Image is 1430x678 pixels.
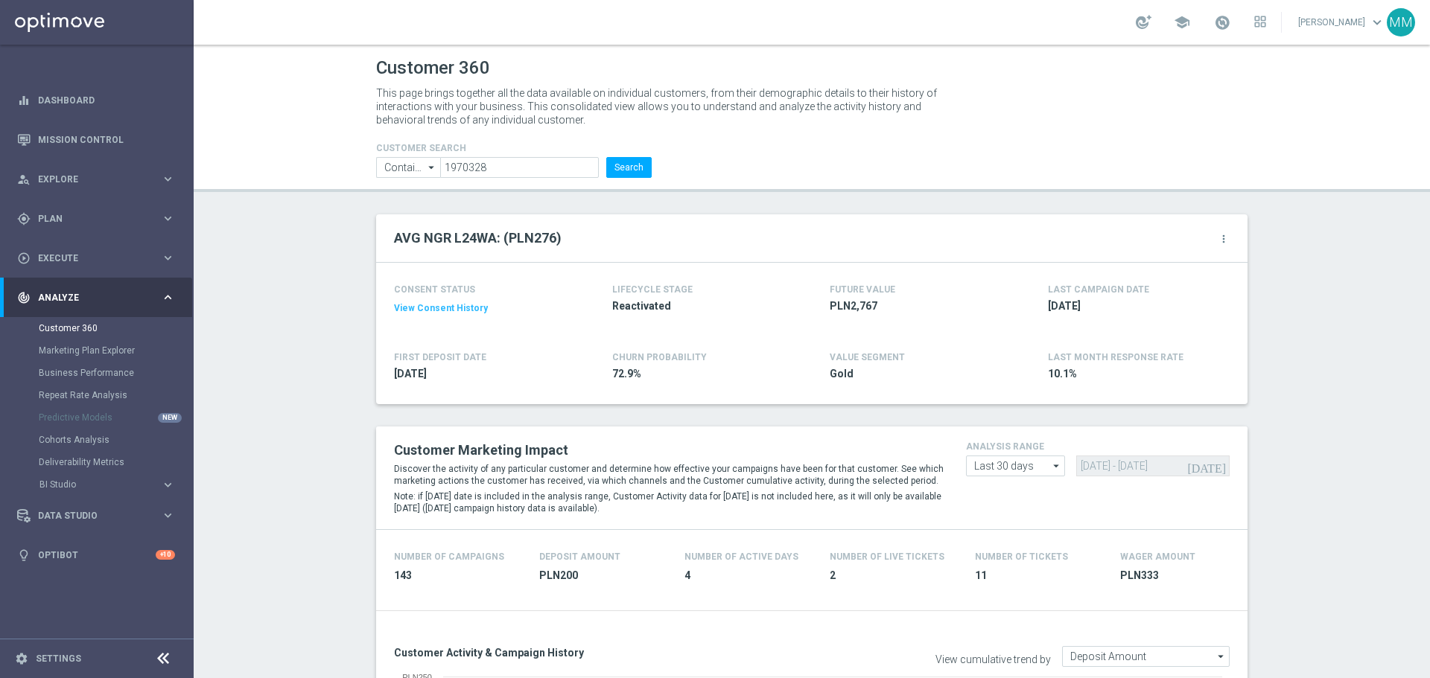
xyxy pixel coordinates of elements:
[39,480,161,489] div: BI Studio
[376,57,1248,79] h1: Customer 360
[17,212,161,226] div: Plan
[38,254,161,263] span: Execute
[17,80,175,120] div: Dashboard
[17,549,31,562] i: lightbulb
[394,229,562,247] h2: AVG NGR L24WA: (PLN276)
[830,367,1004,381] span: Gold
[17,173,161,186] div: Explore
[539,551,620,562] h4: Deposit Amount
[39,473,192,496] div: BI Studio
[394,490,944,514] p: Note: if [DATE] date is included in the analysis range, Customer Activity data for [DATE] is not ...
[16,549,176,561] button: lightbulb Optibot +10
[830,551,944,562] h4: Number Of Live Tickets
[161,478,175,492] i: keyboard_arrow_right
[612,352,707,362] span: CHURN PROBABILITY
[1120,569,1248,583] span: PLN333
[161,251,175,265] i: keyboard_arrow_right
[975,551,1068,562] h4: Number Of Tickets
[39,456,155,468] a: Deliverability Metrics
[16,292,176,304] button: track_changes Analyze keyboard_arrow_right
[39,434,155,446] a: Cohorts Analysis
[39,406,192,429] div: Predictive Models
[966,455,1065,476] input: analysis range
[1048,299,1222,313] span: 2025-09-01
[1387,8,1415,36] div: MM
[1048,352,1183,362] span: LAST MONTH RESPONSE RATE
[376,86,950,127] p: This page brings together all the data available on individual customers, from their demographic ...
[684,551,798,562] h4: Number of Active Days
[17,291,161,304] div: Analyze
[39,429,192,451] div: Cohorts Analysis
[394,463,944,487] p: Discover the activity of any particular customer and determine how effective your campaigns have ...
[39,384,192,406] div: Repeat Rate Analysis
[17,252,31,265] i: play_circle_outline
[16,252,176,264] button: play_circle_outline Execute keyboard_arrow_right
[161,290,175,304] i: keyboard_arrow_right
[394,284,568,295] h4: CONSENT STATUS
[39,317,192,339] div: Customer 360
[161,172,175,186] i: keyboard_arrow_right
[17,509,161,522] div: Data Studio
[376,157,440,178] input: Contains
[394,367,568,381] span: 2023-10-14
[39,362,192,384] div: Business Performance
[684,569,812,583] span: 4
[1048,367,1222,381] span: 10.1%
[966,441,1230,452] h4: analysis range
[36,654,81,663] a: Settings
[38,511,161,520] span: Data Studio
[394,646,801,659] h3: Customer Activity & Campaign History
[156,550,175,560] div: +10
[17,173,31,186] i: person_search
[440,157,599,178] input: Enter CID, Email, name or phone
[39,479,176,490] button: BI Studio keyboard_arrow_right
[16,173,176,185] button: person_search Explore keyboard_arrow_right
[161,508,175,522] i: keyboard_arrow_right
[17,535,175,575] div: Optibot
[1218,233,1230,245] i: more_vert
[17,291,31,304] i: track_changes
[394,302,488,315] button: View Consent History
[17,212,31,226] i: gps_fixed
[394,551,504,562] h4: Number of Campaigns
[612,299,786,313] span: Reactivated
[975,569,1102,583] span: 11
[16,95,176,106] button: equalizer Dashboard
[394,569,521,583] span: 143
[39,367,155,379] a: Business Performance
[1120,551,1195,562] h4: Wager Amount
[1297,11,1387,33] a: [PERSON_NAME]keyboard_arrow_down
[1174,14,1190,31] span: school
[39,345,155,356] a: Marketing Plan Explorer
[38,175,161,184] span: Explore
[830,569,957,583] span: 2
[38,214,161,223] span: Plan
[38,80,175,120] a: Dashboard
[16,213,176,225] button: gps_fixed Plan keyboard_arrow_right
[16,134,176,146] button: Mission Control
[1369,14,1385,31] span: keyboard_arrow_down
[38,120,175,159] a: Mission Control
[376,143,652,153] h4: CUSTOMER SEARCH
[612,367,786,381] span: 72.9%
[425,158,439,177] i: arrow_drop_down
[17,94,31,107] i: equalizer
[16,510,176,522] div: Data Studio keyboard_arrow_right
[39,339,192,362] div: Marketing Plan Explorer
[17,252,161,265] div: Execute
[394,441,944,459] h2: Customer Marketing Impact
[38,293,161,302] span: Analyze
[539,569,667,583] span: PLN200
[830,299,1004,313] span: PLN2,767
[39,389,155,401] a: Repeat Rate Analysis
[158,413,182,423] div: NEW
[39,480,146,489] span: BI Studio
[935,653,1051,666] label: View cumulative trend by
